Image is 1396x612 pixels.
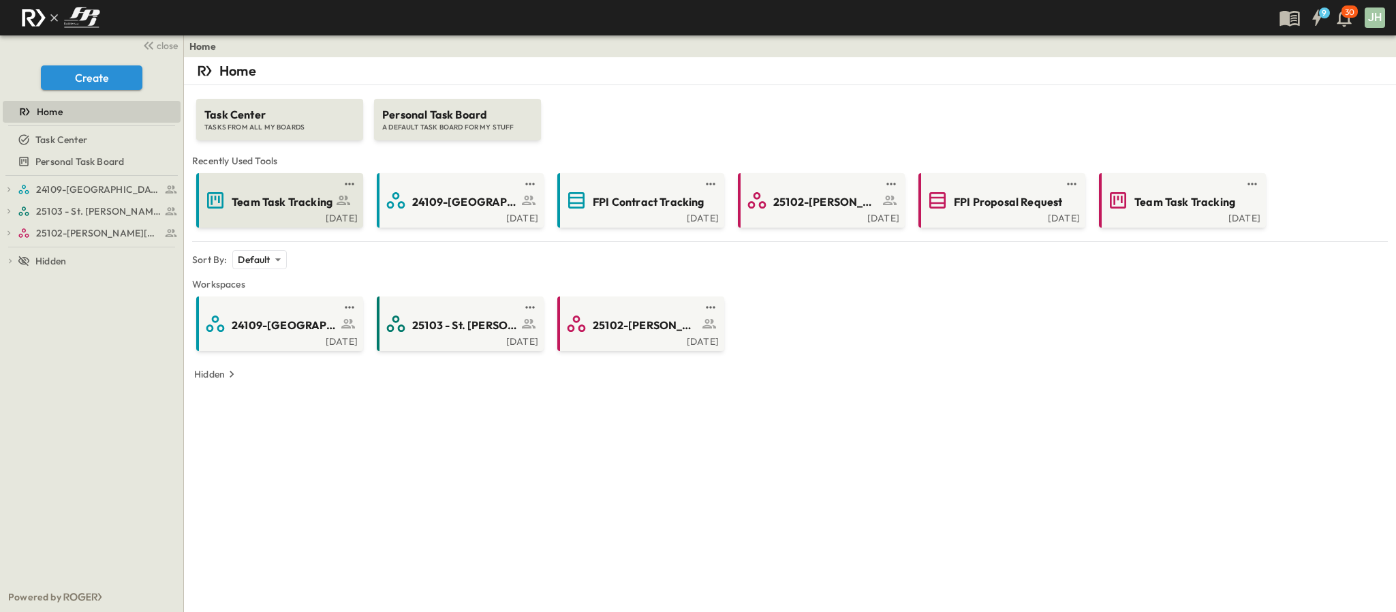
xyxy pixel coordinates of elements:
[522,299,538,316] button: test
[1102,211,1260,222] a: [DATE]
[3,102,178,121] a: Home
[1134,194,1235,210] span: Team Task Tracking
[204,107,355,123] span: Task Center
[382,107,533,123] span: Personal Task Board
[741,189,899,211] a: 25102-[PERSON_NAME][DEMOGRAPHIC_DATA][GEOGRAPHIC_DATA]
[1365,7,1385,28] div: JH
[1244,176,1260,192] button: test
[341,176,358,192] button: test
[16,3,105,32] img: c8d7d1ed905e502e8f77bf7063faec64e13b34fdb1f2bdd94b0e311fc34f8000.png
[379,189,538,211] a: 24109-[GEOGRAPHIC_DATA][PERSON_NAME]
[232,194,332,210] span: Team Task Tracking
[954,194,1062,210] span: FPI Proposal Request
[1363,6,1386,29] button: JH
[883,176,899,192] button: test
[232,250,286,269] div: Default
[921,211,1080,222] a: [DATE]
[412,194,518,210] span: 24109-[GEOGRAPHIC_DATA][PERSON_NAME]
[373,85,542,140] a: Personal Task BoardA DEFAULT TASK BOARD FOR MY STUFF
[3,130,178,149] a: Task Center
[593,194,704,210] span: FPI Contract Tracking
[379,313,538,335] a: 25103 - St. [PERSON_NAME] Phase 2
[192,277,1388,291] span: Workspaces
[522,176,538,192] button: test
[702,176,719,192] button: test
[199,211,358,222] a: [DATE]
[189,365,244,384] button: Hidden
[593,318,698,333] span: 25102-[PERSON_NAME][DEMOGRAPHIC_DATA][GEOGRAPHIC_DATA]
[18,180,178,199] a: 24109-St. Teresa of Calcutta Parish Hall
[199,335,358,346] a: [DATE]
[35,155,124,168] span: Personal Task Board
[37,105,63,119] span: Home
[35,133,87,147] span: Task Center
[3,152,178,171] a: Personal Task Board
[192,253,227,266] p: Sort By:
[35,254,66,268] span: Hidden
[773,194,879,210] span: 25102-[PERSON_NAME][DEMOGRAPHIC_DATA][GEOGRAPHIC_DATA]
[412,318,518,333] span: 25103 - St. [PERSON_NAME] Phase 2
[41,65,142,90] button: Create
[379,211,538,222] a: [DATE]
[1064,176,1080,192] button: test
[560,211,719,222] a: [DATE]
[189,40,224,53] nav: breadcrumbs
[18,224,178,243] a: 25102-Christ The Redeemer Anglican Church
[560,313,719,335] a: 25102-[PERSON_NAME][DEMOGRAPHIC_DATA][GEOGRAPHIC_DATA]
[238,253,270,266] p: Default
[195,85,364,140] a: Task CenterTASKS FROM ALL MY BOARDS
[36,226,161,240] span: 25102-Christ The Redeemer Anglican Church
[194,367,225,381] p: Hidden
[199,313,358,335] a: 24109-[GEOGRAPHIC_DATA][PERSON_NAME]
[560,335,719,346] a: [DATE]
[341,299,358,316] button: test
[192,154,1388,168] span: Recently Used Tools
[1303,5,1331,30] button: 9
[379,335,538,346] a: [DATE]
[702,299,719,316] button: test
[3,200,181,222] div: 25103 - St. [PERSON_NAME] Phase 2test
[382,123,533,132] span: A DEFAULT TASK BOARD FOR MY STUFF
[3,179,181,200] div: 24109-St. Teresa of Calcutta Parish Halltest
[921,189,1080,211] a: FPI Proposal Request
[741,211,899,222] a: [DATE]
[36,204,161,218] span: 25103 - St. [PERSON_NAME] Phase 2
[199,189,358,211] a: Team Task Tracking
[157,39,178,52] span: close
[560,189,719,211] a: FPI Contract Tracking
[1322,7,1327,18] h6: 9
[219,61,256,80] p: Home
[189,40,216,53] a: Home
[18,202,178,221] a: 25103 - St. [PERSON_NAME] Phase 2
[3,222,181,244] div: 25102-Christ The Redeemer Anglican Churchtest
[1102,189,1260,211] a: Team Task Tracking
[232,318,337,333] span: 24109-[GEOGRAPHIC_DATA][PERSON_NAME]
[137,35,181,55] button: close
[36,183,161,196] span: 24109-St. Teresa of Calcutta Parish Hall
[1345,7,1354,18] p: 30
[3,151,181,172] div: Personal Task Boardtest
[204,123,355,132] span: TASKS FROM ALL MY BOARDS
